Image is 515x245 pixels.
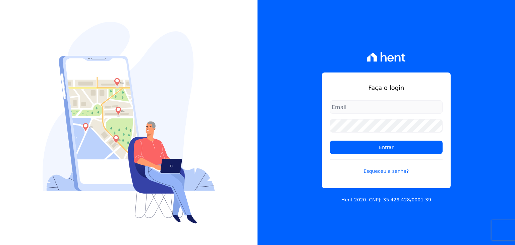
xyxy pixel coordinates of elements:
[43,22,215,224] img: Login
[330,83,443,92] h1: Faça o login
[341,196,431,203] p: Hent 2020. CNPJ: 35.429.428/0001-39
[330,159,443,175] a: Esqueceu a senha?
[330,141,443,154] input: Entrar
[330,100,443,114] input: Email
